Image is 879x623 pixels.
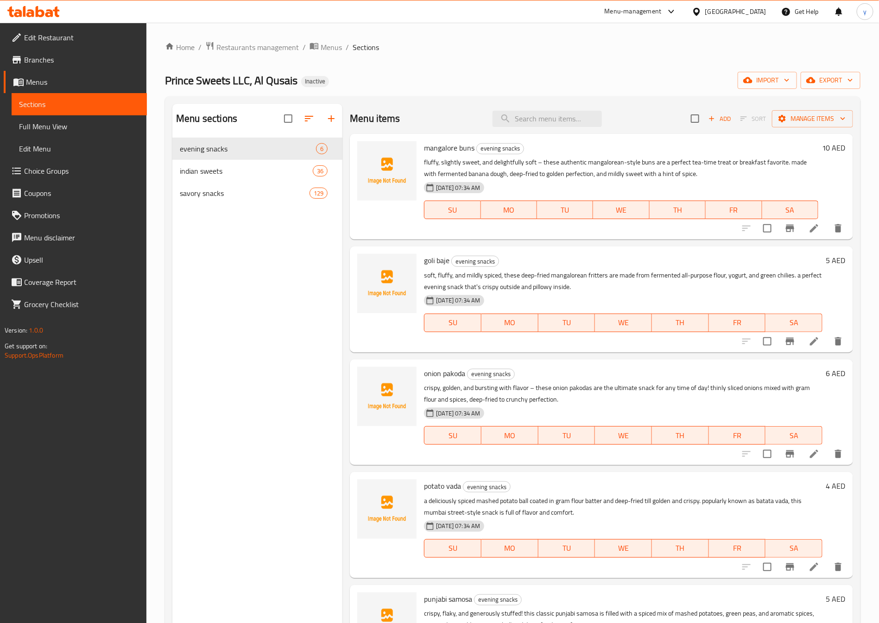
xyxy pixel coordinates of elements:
span: Add [707,113,732,124]
button: TH [652,426,709,445]
span: Add item [705,112,734,126]
button: MO [481,201,537,219]
span: Restaurants management [216,42,299,53]
button: FR [709,426,766,445]
button: SA [765,314,822,332]
span: SA [769,541,819,555]
span: TU [542,541,592,555]
button: Branch-specific-item [779,217,801,239]
span: MO [485,316,535,329]
span: WE [599,429,648,442]
a: Grocery Checklist [4,293,147,315]
span: evening snacks [452,256,499,267]
span: evening snacks [180,143,316,154]
a: Menus [4,71,147,93]
span: Edit Restaurant [24,32,139,43]
h6: 10 AED [822,141,846,154]
span: Get support on: [5,340,47,352]
span: evening snacks [474,594,521,605]
span: evening snacks [477,143,524,154]
a: Home [165,42,195,53]
span: potato vada [424,479,461,493]
span: y [863,6,866,17]
span: Sections [19,99,139,110]
span: FR [713,429,762,442]
button: import [738,72,797,89]
span: Select to update [758,557,777,577]
button: MO [481,314,538,332]
button: SU [424,314,481,332]
a: Branches [4,49,147,71]
button: FR [706,201,762,219]
span: FR [713,316,762,329]
span: SA [766,203,815,217]
div: savory snacks129 [172,182,342,204]
span: FR [713,541,762,555]
span: TH [653,203,702,217]
div: evening snacks6 [172,138,342,160]
button: FR [709,314,766,332]
span: import [745,75,790,86]
span: TH [656,429,705,442]
span: MO [485,429,535,442]
span: evening snacks [468,369,514,379]
button: TU [537,201,593,219]
span: SA [769,429,819,442]
nav: Menu sections [172,134,342,208]
button: Add [705,112,734,126]
span: evening snacks [463,482,510,492]
a: Promotions [4,204,147,227]
button: export [801,72,860,89]
span: TU [541,203,589,217]
span: 36 [313,167,327,176]
a: Edit Restaurant [4,26,147,49]
button: MO [481,426,538,445]
span: WE [599,316,648,329]
a: Edit menu item [809,336,820,347]
button: delete [827,556,849,578]
a: Coupons [4,182,147,204]
span: export [808,75,853,86]
span: SU [428,316,478,329]
span: punjabi samosa [424,592,472,606]
button: delete [827,330,849,352]
a: Edit menu item [809,223,820,234]
button: SA [765,426,822,445]
span: Manage items [779,113,846,125]
span: indian sweets [180,165,313,176]
span: Select to update [758,332,777,351]
button: TH [652,314,709,332]
span: Menus [26,76,139,88]
h6: 5 AED [826,592,846,605]
span: Prince Sweets LLC, Al Qusais [165,70,297,91]
h2: Menu sections [176,112,237,126]
span: [DATE] 07:34 AM [432,409,484,418]
span: TH [656,316,705,329]
button: Branch-specific-item [779,330,801,352]
div: items [310,188,328,199]
span: Upsell [24,254,139,265]
button: Add section [320,107,342,130]
li: / [198,42,202,53]
li: / [346,42,349,53]
p: a deliciously spiced mashed potato ball coated in gram flour batter and deep-fried till golden an... [424,495,822,518]
span: Menus [321,42,342,53]
button: Branch-specific-item [779,556,801,578]
img: mangalore buns [357,141,417,201]
button: FR [709,539,766,558]
button: SA [762,201,818,219]
button: TU [538,539,595,558]
span: Coverage Report [24,277,139,288]
button: Branch-specific-item [779,443,801,465]
span: SU [428,541,478,555]
span: savory snacks [180,188,310,199]
span: Sort sections [298,107,320,130]
span: TH [656,541,705,555]
div: items [316,143,328,154]
span: 6 [316,145,327,153]
span: Promotions [24,210,139,221]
